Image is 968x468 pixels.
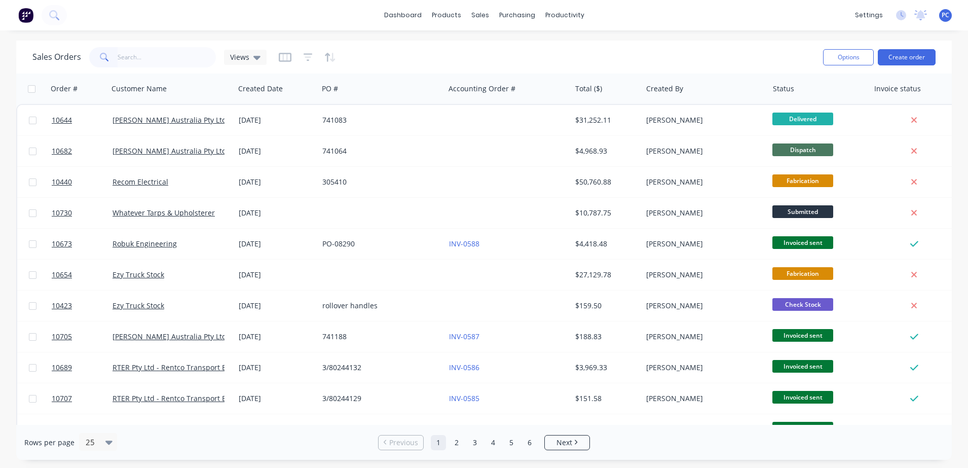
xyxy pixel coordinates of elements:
[52,177,72,187] span: 10440
[52,270,72,280] span: 10654
[24,438,75,448] span: Rows per page
[449,239,479,248] a: INV-0588
[239,115,314,125] div: [DATE]
[942,11,949,20] span: PC
[52,383,113,414] a: 10707
[322,393,435,404] div: 3/80244129
[850,8,888,23] div: settings
[646,332,759,342] div: [PERSON_NAME]
[52,414,113,445] a: 10724
[239,239,314,249] div: [DATE]
[239,270,314,280] div: [DATE]
[772,360,833,373] span: Invoiced sent
[575,332,635,342] div: $188.83
[486,435,501,450] a: Page 4
[379,8,427,23] a: dashboard
[646,177,759,187] div: [PERSON_NAME]
[431,435,446,450] a: Page 1 is your current page
[239,208,314,218] div: [DATE]
[52,239,72,249] span: 10673
[113,115,227,125] a: [PERSON_NAME] Australia Pty Ltd
[322,115,435,125] div: 741083
[52,301,72,311] span: 10423
[239,424,314,435] div: [DATE]
[545,438,589,448] a: Next page
[575,301,635,311] div: $159.50
[52,424,72,435] span: 10724
[238,84,283,94] div: Created Date
[575,363,635,373] div: $3,969.33
[113,332,227,341] a: [PERSON_NAME] Australia Pty Ltd
[52,352,113,383] a: 10689
[646,424,759,435] div: [PERSON_NAME]
[772,422,833,435] span: Invoiced sent
[322,84,338,94] div: PO #
[113,363,287,372] a: RTER Pty Ltd - Rentco Transport Equipment Rentals
[466,8,494,23] div: sales
[878,49,936,65] button: Create order
[230,52,249,62] span: Views
[772,174,833,187] span: Fabrication
[113,177,168,187] a: Recom Electrical
[449,84,515,94] div: Accounting Order #
[239,177,314,187] div: [DATE]
[52,393,72,404] span: 10707
[449,363,479,372] a: INV-0586
[575,115,635,125] div: $31,252.11
[239,363,314,373] div: [DATE]
[322,177,435,187] div: 305410
[449,435,464,450] a: Page 2
[646,363,759,373] div: [PERSON_NAME]
[575,146,635,156] div: $4,968.93
[772,205,833,218] span: Submitted
[772,329,833,342] span: Invoiced sent
[379,438,423,448] a: Previous page
[113,301,164,310] a: Ezy Truck Stock
[52,229,113,259] a: 10673
[427,8,466,23] div: products
[113,239,177,248] a: Robuk Engineering
[772,236,833,249] span: Invoiced sent
[389,438,418,448] span: Previous
[575,393,635,404] div: $151.58
[772,143,833,156] span: Dispatch
[52,198,113,228] a: 10730
[449,424,479,434] a: INV-0584
[52,136,113,166] a: 10682
[646,115,759,125] div: [PERSON_NAME]
[772,298,833,311] span: Check Stock
[575,84,602,94] div: Total ($)
[646,301,759,311] div: [PERSON_NAME]
[646,146,759,156] div: [PERSON_NAME]
[575,424,635,435] div: $1,082.84
[874,84,921,94] div: Invoice status
[374,435,594,450] ul: Pagination
[504,435,519,450] a: Page 5
[32,52,81,62] h1: Sales Orders
[646,84,683,94] div: Created By
[449,332,479,341] a: INV-0587
[113,208,215,218] a: Whatever Tarps & Upholsterer
[52,321,113,352] a: 10705
[575,239,635,249] div: $4,418.48
[575,270,635,280] div: $27,129.78
[646,239,759,249] div: [PERSON_NAME]
[52,363,72,373] span: 10689
[52,291,113,321] a: 10423
[646,208,759,218] div: [PERSON_NAME]
[118,47,216,67] input: Search...
[522,435,537,450] a: Page 6
[322,332,435,342] div: 741188
[113,270,164,279] a: Ezy Truck Stock
[494,8,540,23] div: purchasing
[322,363,435,373] div: 3/80244132
[52,146,72,156] span: 10682
[113,393,287,403] a: RTER Pty Ltd - Rentco Transport Equipment Rentals
[646,270,759,280] div: [PERSON_NAME]
[575,208,635,218] div: $10,787.75
[52,167,113,197] a: 10440
[52,208,72,218] span: 10730
[239,301,314,311] div: [DATE]
[239,146,314,156] div: [DATE]
[772,391,833,404] span: Invoiced sent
